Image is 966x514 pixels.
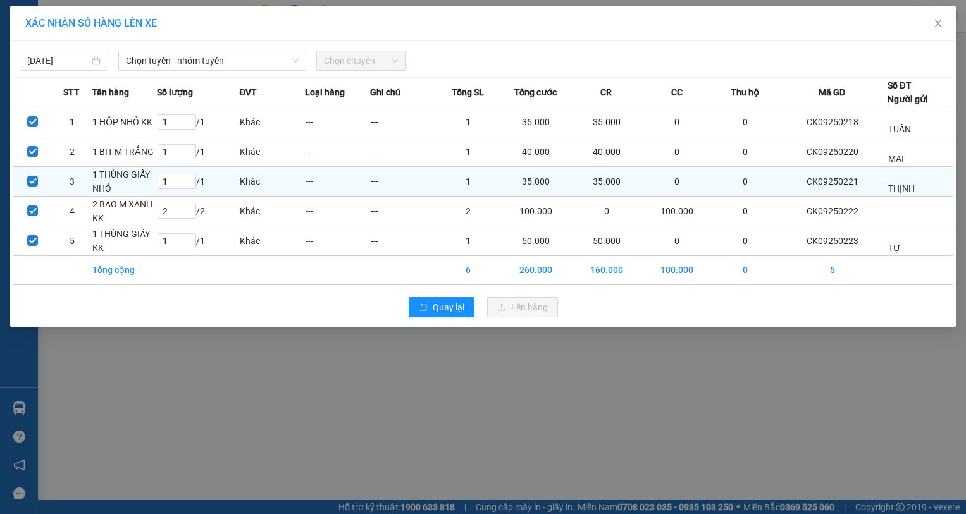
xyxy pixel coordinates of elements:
td: 2 BAO M XANH KK [92,197,157,226]
td: 3 [53,167,92,197]
td: 0 [712,167,777,197]
td: 4 [53,197,92,226]
span: Tên hàng [92,85,129,99]
span: TỰ [888,243,901,253]
td: --- [305,107,370,137]
span: Chọn tuyến - nhóm tuyến [126,51,299,70]
td: 1 BỊT M TRẮNG [92,137,157,167]
td: CK09250222 [777,197,887,226]
td: 35.000 [500,167,571,197]
td: / 1 [157,167,239,197]
button: uploadLên hàng [487,297,558,317]
td: Khác [239,137,304,167]
div: Số ĐT Người gửi [888,78,928,106]
td: 0 [641,107,712,137]
td: Tổng cộng [92,256,157,285]
input: 12/09/2025 [27,54,89,68]
span: XÁC NHẬN SỐ HÀNG LÊN XE [25,17,157,29]
span: TUẤN [888,124,911,134]
td: --- [305,167,370,197]
span: Thu hộ [731,85,759,99]
td: Khác [239,107,304,137]
td: 5 [53,226,92,256]
td: 1 HỘP NHỎ KK [92,107,157,137]
td: 1 [435,226,500,256]
span: Tổng SL [452,85,484,99]
td: 0 [712,137,777,167]
td: 0 [641,137,712,167]
td: 0 [712,107,777,137]
span: STT [63,85,80,99]
td: --- [370,197,435,226]
td: 50.000 [571,226,642,256]
td: 40.000 [500,137,571,167]
td: 2 [53,137,92,167]
td: 35.000 [500,107,571,137]
td: 100.000 [641,197,712,226]
td: --- [370,107,435,137]
td: 5 [777,256,887,285]
td: 100.000 [641,256,712,285]
span: MAI [888,154,904,164]
td: 1 [435,167,500,197]
td: --- [305,197,370,226]
span: down [292,57,299,64]
td: 2 [435,197,500,226]
td: 0 [641,167,712,197]
td: 1 THÙNG GIẤY KK [92,226,157,256]
td: Khác [239,226,304,256]
td: --- [305,137,370,167]
td: 40.000 [571,137,642,167]
td: 6 [435,256,500,285]
span: Chọn chuyến [324,51,397,70]
td: 35.000 [571,107,642,137]
span: CR [600,85,612,99]
span: rollback [419,303,428,313]
td: 1 THÙNG GIẤY NHỎ [92,167,157,197]
td: / 1 [157,107,239,137]
td: CK09250218 [777,107,887,137]
td: 1 [435,107,500,137]
td: 0 [571,197,642,226]
td: --- [370,167,435,197]
span: ĐVT [239,85,257,99]
td: 160.000 [571,256,642,285]
td: CK09250221 [777,167,887,197]
span: Ghi chú [370,85,400,99]
td: 1 [53,107,92,137]
td: 260.000 [500,256,571,285]
td: Khác [239,197,304,226]
button: Close [920,6,956,42]
span: Số lượng [157,85,193,99]
td: CK09250220 [777,137,887,167]
td: --- [370,137,435,167]
td: / 1 [157,226,239,256]
td: 35.000 [571,167,642,197]
td: 0 [641,226,712,256]
span: Mã GD [819,85,845,99]
td: 50.000 [500,226,571,256]
span: Quay lại [433,300,464,314]
td: --- [305,226,370,256]
td: / 2 [157,197,239,226]
td: CK09250223 [777,226,887,256]
td: 0 [712,197,777,226]
span: Tổng cước [514,85,557,99]
td: 0 [712,226,777,256]
button: rollbackQuay lại [409,297,474,317]
td: 0 [712,256,777,285]
span: close [933,18,943,28]
span: THỊNH [888,183,915,193]
span: CC [671,85,683,99]
td: / 1 [157,137,239,167]
span: Loại hàng [305,85,345,99]
td: 100.000 [500,197,571,226]
td: 1 [435,137,500,167]
td: Khác [239,167,304,197]
td: --- [370,226,435,256]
